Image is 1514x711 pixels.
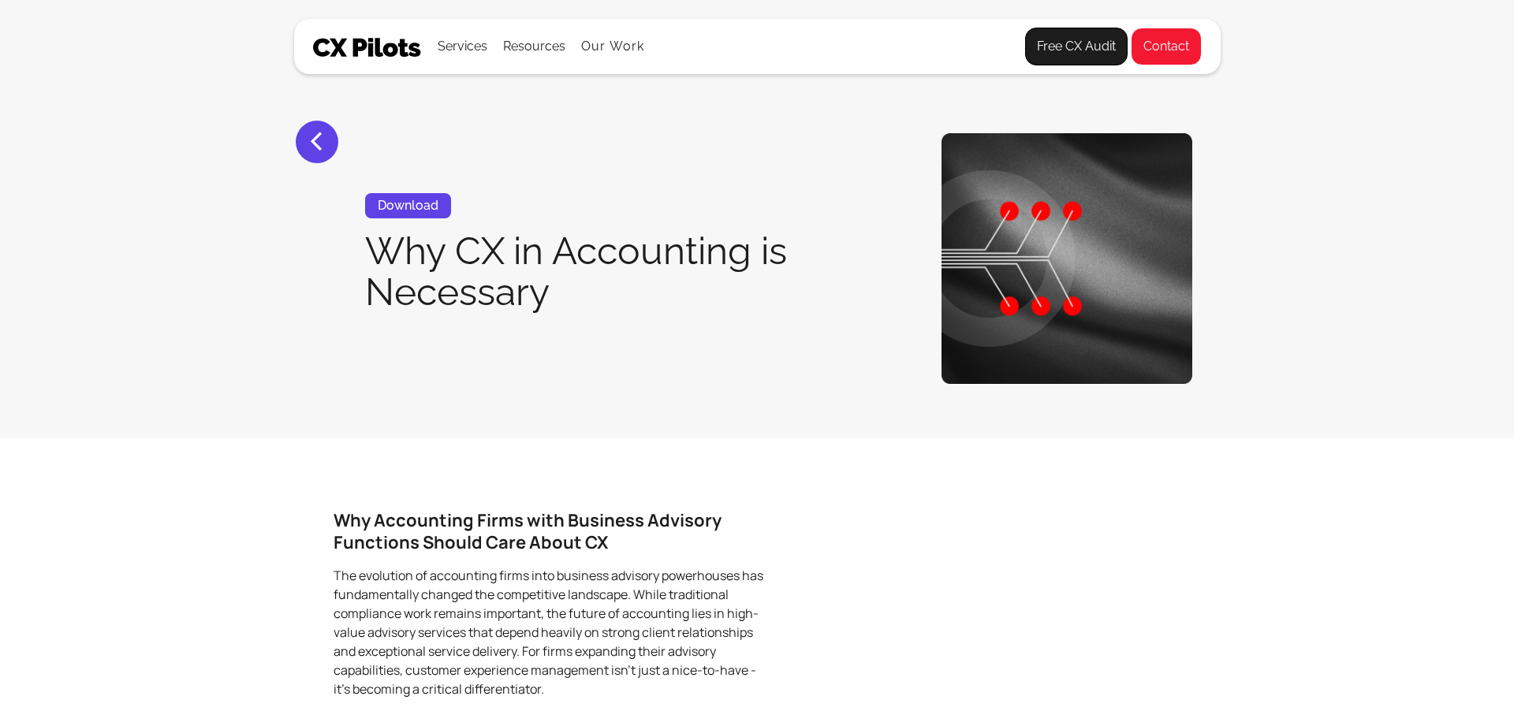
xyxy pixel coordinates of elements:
[1025,28,1128,65] a: Free CX Audit
[334,508,722,554] strong: Why Accounting Firms with Business Advisory Functions Should Care About CX
[1131,28,1202,65] a: Contact
[438,35,487,58] div: Services
[334,566,769,698] p: The evolution of accounting firms into business advisory powerhouses has fundamentally changed th...
[365,230,815,312] h1: Why CX in Accounting is Necessary
[503,35,565,58] div: Resources
[581,39,645,54] a: Our Work
[296,121,338,163] a: <
[365,193,451,218] div: Download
